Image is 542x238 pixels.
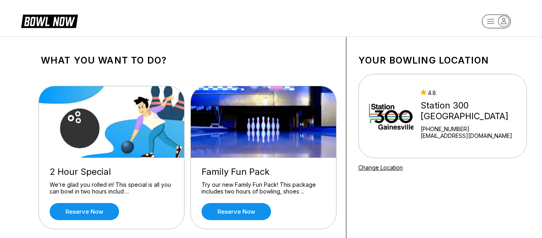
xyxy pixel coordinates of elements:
[421,132,523,139] a: [EMAIL_ADDRESS][DOMAIN_NAME]
[421,89,523,96] div: 4.8
[39,86,185,158] img: 2 Hour Special
[41,55,334,66] h1: What you want to do?
[358,164,403,171] a: Change Location
[191,86,337,158] img: Family Fun Pack
[369,86,413,146] img: Station 300 Gainesville
[202,203,271,220] a: Reserve now
[421,126,523,132] div: [PHONE_NUMBER]
[50,166,173,177] div: 2 Hour Special
[202,181,325,195] div: Try our new Family Fun Pack! This package includes two hours of bowling, shoes ...
[421,100,523,122] div: Station 300 [GEOGRAPHIC_DATA]
[202,166,325,177] div: Family Fun Pack
[50,203,119,220] a: Reserve now
[358,55,527,66] h1: Your bowling location
[50,181,173,195] div: We’re glad you rolled in! This special is all you can bowl in two hours includ ...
